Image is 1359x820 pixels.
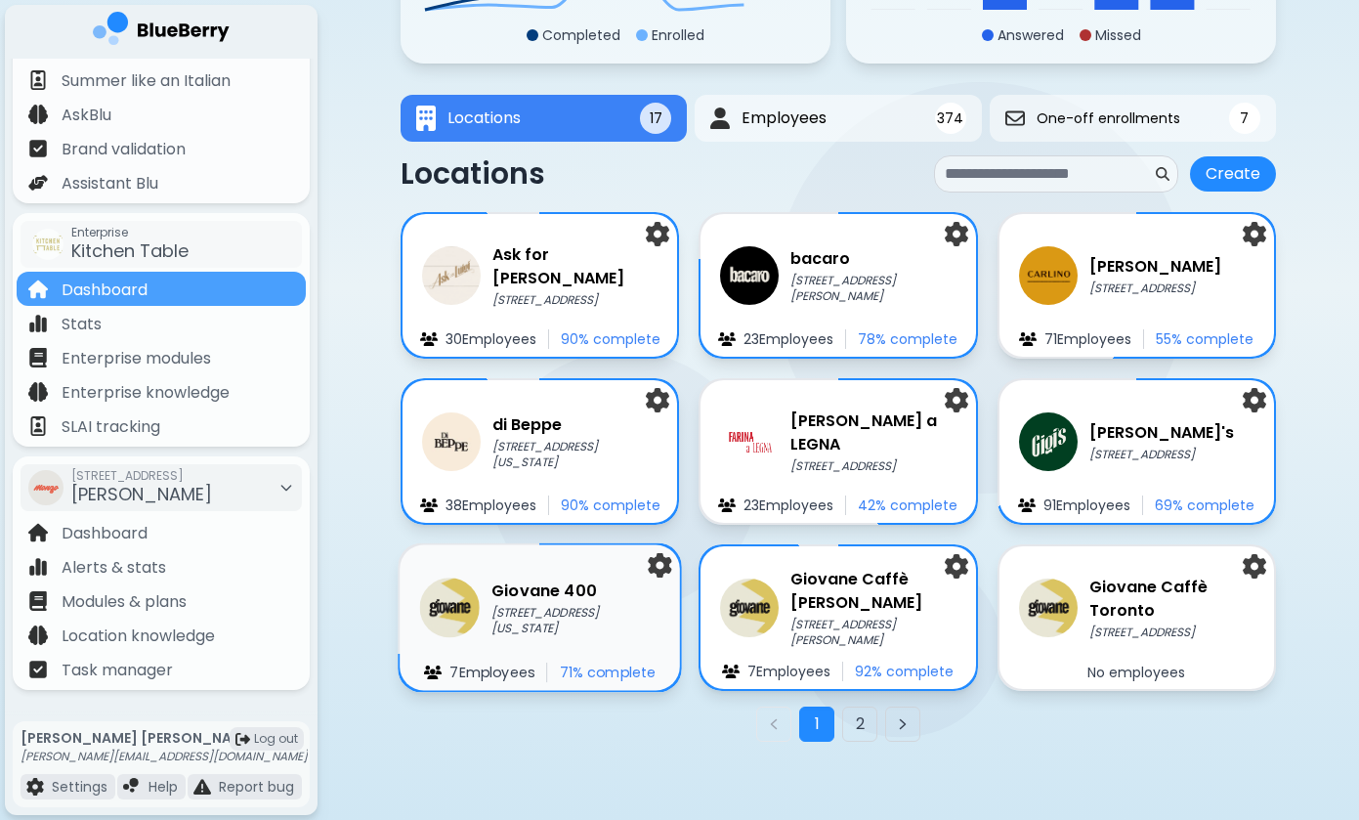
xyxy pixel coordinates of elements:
button: Go to page 1 [799,707,834,742]
h3: Giovane Caffè [PERSON_NAME] [790,568,956,615]
img: file icon [28,626,48,645]
img: One-off enrollments [1005,108,1025,128]
img: file icon [28,557,48,577]
span: Employees [742,107,827,130]
span: 7 [1240,109,1249,127]
img: company thumbnail [720,412,779,471]
h3: Giovane Caffè Toronto [1089,576,1254,623]
p: Help [149,778,178,796]
button: Create [1190,156,1276,192]
h3: di Beppe [492,413,658,437]
p: Dashboard [62,522,148,545]
button: Go to page 2 [842,707,877,742]
p: [STREET_ADDRESS][PERSON_NAME] [790,617,956,648]
img: settings [945,222,968,246]
h3: bacaro [790,247,956,271]
p: Answered [998,26,1064,44]
p: Missed [1095,26,1141,44]
p: [STREET_ADDRESS] [1089,281,1221,296]
p: Task manager [62,659,173,682]
p: 7 Employee s [449,664,534,681]
button: EmployeesEmployees374 [695,95,981,142]
img: file icon [28,348,48,367]
img: file icon [28,416,48,436]
img: file icon [420,498,438,512]
img: file icon [722,665,740,678]
p: 90 % complete [561,496,660,514]
img: company thumbnail [422,246,481,305]
p: [STREET_ADDRESS][PERSON_NAME] [790,273,956,304]
p: [PERSON_NAME] [PERSON_NAME] [21,729,308,747]
p: Locations [401,156,545,192]
img: settings [1243,554,1266,579]
img: settings [649,553,672,579]
p: [STREET_ADDRESS] [790,458,956,474]
p: [STREET_ADDRESS] [1089,447,1234,462]
img: file icon [28,173,48,193]
p: [STREET_ADDRESS] [492,292,658,308]
img: settings [646,388,669,412]
p: Settings [52,778,107,796]
p: Enterprise modules [62,347,211,370]
img: file icon [28,280,48,299]
p: Alerts & stats [62,556,166,580]
img: file icon [718,332,736,346]
img: file icon [193,778,211,796]
p: 23 Employee s [743,496,833,514]
p: Modules & plans [62,590,187,614]
p: Assistant Blu [62,172,158,195]
p: AskBlu [62,104,111,127]
img: file icon [28,105,48,124]
p: [PERSON_NAME][EMAIL_ADDRESS][DOMAIN_NAME] [21,749,308,764]
p: Summer like an Italian [62,69,231,93]
img: search icon [1156,167,1169,181]
p: 38 Employee s [446,496,536,514]
h3: [PERSON_NAME]'s [1089,421,1234,445]
img: company thumbnail [32,229,64,260]
p: 69 % complete [1155,496,1254,514]
img: file icon [718,498,736,512]
img: company thumbnail [1019,412,1078,471]
img: file icon [28,523,48,542]
button: Next page [885,707,920,742]
h3: [PERSON_NAME] [1089,255,1221,279]
span: 374 [937,109,963,127]
img: company thumbnail [720,579,779,637]
img: file icon [123,778,141,796]
p: Report bug [219,778,294,796]
p: 91 Employee s [1043,496,1130,514]
p: 78 % complete [858,330,957,348]
span: Enterprise [71,225,189,240]
button: LocationsLocations17 [401,95,687,142]
img: company thumbnail [420,578,480,637]
p: Enterprise knowledge [62,381,230,405]
img: company thumbnail [1019,579,1078,637]
img: file icon [26,778,44,796]
p: Dashboard [62,279,148,302]
p: 92 % complete [855,663,954,680]
p: [STREET_ADDRESS][US_STATE] [491,605,660,637]
p: 90 % complete [561,330,660,348]
p: 30 Employee s [446,330,536,348]
span: One-off enrollments [1037,109,1180,127]
img: settings [945,388,968,412]
span: [PERSON_NAME] [71,482,212,506]
img: file icon [28,139,48,158]
p: Completed [542,26,620,44]
p: 71 % complete [560,664,657,681]
img: file icon [1018,498,1036,512]
p: 7 Employee s [747,663,830,680]
img: company thumbnail [1019,246,1078,305]
img: settings [1243,222,1266,246]
p: No employees [1087,664,1185,681]
img: settings [1243,388,1266,412]
p: SLAI tracking [62,415,160,439]
button: Previous page [756,707,791,742]
img: company thumbnail [720,246,779,305]
p: 42 % complete [858,496,957,514]
img: Locations [416,106,436,132]
img: Employees [710,108,730,130]
img: logout [235,732,250,747]
img: file icon [28,314,48,333]
img: file icon [420,332,438,346]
